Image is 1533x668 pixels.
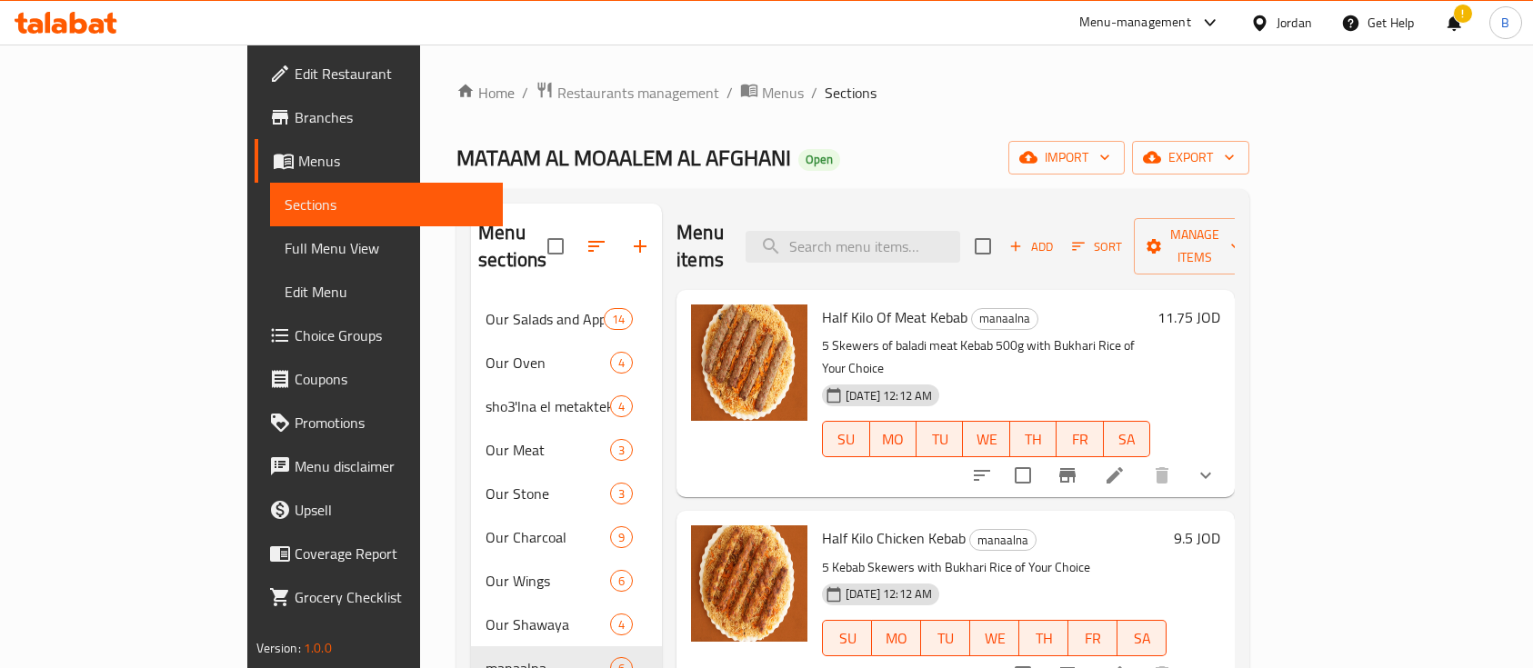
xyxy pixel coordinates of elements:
span: Choice Groups [295,324,489,346]
h2: Menu items [676,219,724,274]
span: manaalna [970,530,1036,551]
span: WE [977,625,1012,652]
span: Coverage Report [295,543,489,564]
span: Menu disclaimer [295,455,489,477]
span: Our Salads and Appetizers [486,308,604,330]
a: Upsell [255,488,504,532]
div: Our Meat3 [471,428,662,472]
button: Branch-specific-item [1046,454,1089,497]
h6: 11.75 JOD [1157,304,1220,330]
button: show more [1184,454,1227,497]
span: Branches [295,106,489,128]
button: WE [963,421,1009,457]
div: items [610,395,633,417]
span: Version: [256,636,301,660]
span: Edit Menu [285,281,489,303]
span: Sort sections [575,224,618,268]
div: items [610,526,633,548]
img: Half Kilo Chicken Kebab [691,525,807,642]
li: / [726,82,733,104]
span: Select section [964,227,1002,265]
span: 4 [611,398,632,415]
div: items [610,352,633,374]
li: / [811,82,817,104]
a: Menus [255,139,504,183]
button: SU [822,421,869,457]
a: Coverage Report [255,532,504,575]
button: MO [870,421,917,457]
span: Menus [762,82,804,104]
span: 9 [611,529,632,546]
img: Half Kilo Of Meat Kebab [691,304,807,421]
button: SU [822,620,872,656]
div: manaalna [969,529,1037,551]
span: import [1023,146,1110,169]
button: import [1008,141,1125,174]
div: items [610,570,633,592]
span: TU [924,426,956,453]
button: FR [1057,421,1103,457]
span: export [1147,146,1235,169]
button: TU [917,421,963,457]
span: MO [877,426,909,453]
span: Select all sections [536,227,575,265]
span: Our Stone [486,483,610,504]
li: / [522,82,528,104]
div: manaalna [971,308,1038,330]
span: Our Meat [486,439,610,461]
span: SA [1111,426,1143,453]
div: items [610,439,633,461]
span: TH [1017,426,1049,453]
span: Open [798,152,840,167]
button: export [1132,141,1249,174]
button: WE [970,620,1019,656]
span: SA [1125,625,1159,652]
span: B [1501,13,1509,33]
a: Full Menu View [270,226,504,270]
span: Our Oven [486,352,610,374]
span: FR [1064,426,1096,453]
span: TU [928,625,963,652]
span: [DATE] 12:12 AM [838,585,939,603]
div: items [604,308,633,330]
span: SU [830,625,865,652]
span: Coupons [295,368,489,390]
a: Edit Menu [270,270,504,314]
a: Branches [255,95,504,139]
span: Select to update [1004,456,1042,494]
div: Our Stone3 [471,472,662,515]
span: 14 [605,311,632,328]
span: Grocery Checklist [295,586,489,608]
span: SU [830,426,862,453]
span: Manage items [1148,224,1241,269]
a: Grocery Checklist [255,575,504,619]
div: Our Shawaya4 [471,603,662,646]
button: TU [921,620,970,656]
div: Our Charcoal9 [471,515,662,559]
button: TH [1019,620,1068,656]
span: Our Wings [486,570,610,592]
button: Add [1002,233,1060,261]
a: Menu disclaimer [255,444,504,488]
span: Add item [1002,233,1060,261]
a: Menus [740,81,804,105]
h6: 9.5 JOD [1174,525,1220,551]
input: search [746,231,960,263]
span: sho3'lna el metaktek [486,395,610,417]
div: Jordan [1277,13,1312,33]
a: Choice Groups [255,314,504,357]
span: 4 [611,354,632,372]
div: Our Oven4 [471,341,662,384]
button: Sort [1067,233,1127,261]
button: MO [872,620,921,656]
span: 3 [611,442,632,459]
a: Edit Restaurant [255,52,504,95]
span: 3 [611,485,632,503]
button: TH [1010,421,1057,457]
button: FR [1068,620,1117,656]
span: Sections [825,82,877,104]
span: TH [1027,625,1061,652]
span: Edit Restaurant [295,63,489,85]
span: Our Charcoal [486,526,610,548]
